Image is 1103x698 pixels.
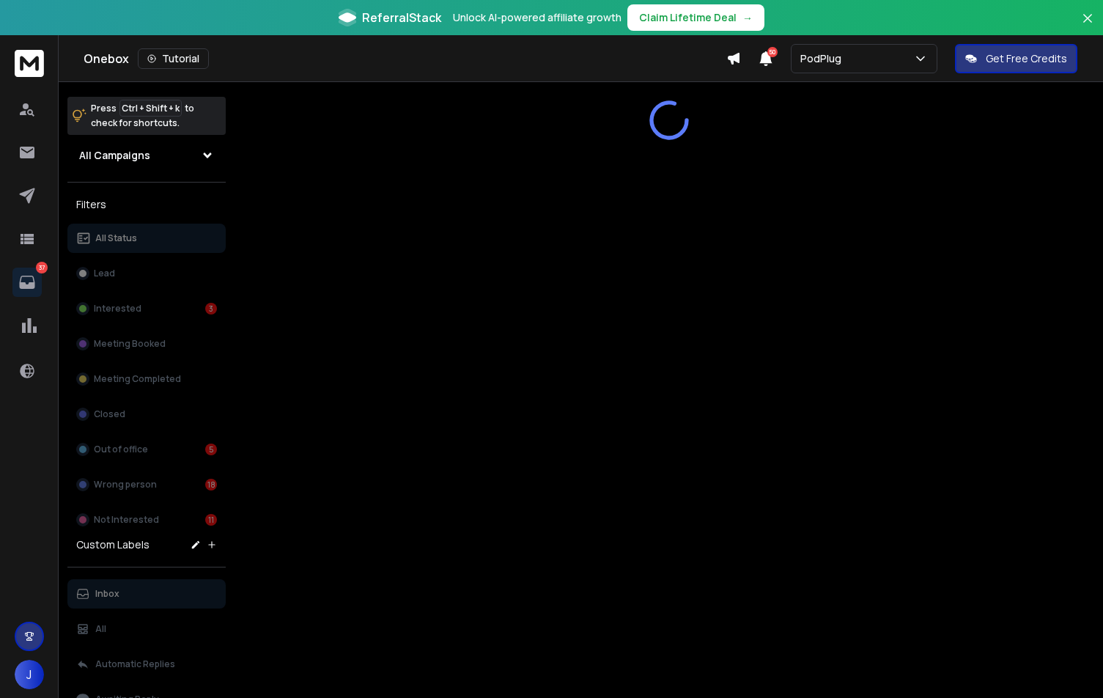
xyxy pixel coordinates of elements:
[138,48,209,69] button: Tutorial
[79,148,150,163] h1: All Campaigns
[12,268,42,297] a: 37
[627,4,764,31] button: Claim Lifetime Deal→
[800,51,847,66] p: PodPlug
[742,10,753,25] span: →
[67,141,226,170] button: All Campaigns
[453,10,621,25] p: Unlock AI-powered affiliate growth
[91,101,194,131] p: Press to check for shortcuts.
[84,48,726,69] div: Onebox
[67,194,226,215] h3: Filters
[955,44,1077,73] button: Get Free Credits
[362,9,441,26] span: ReferralStack
[15,660,44,689] button: J
[76,537,150,552] h3: Custom Labels
[767,47,778,57] span: 50
[1078,9,1097,44] button: Close banner
[119,100,182,117] span: Ctrl + Shift + k
[986,51,1067,66] p: Get Free Credits
[36,262,48,273] p: 37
